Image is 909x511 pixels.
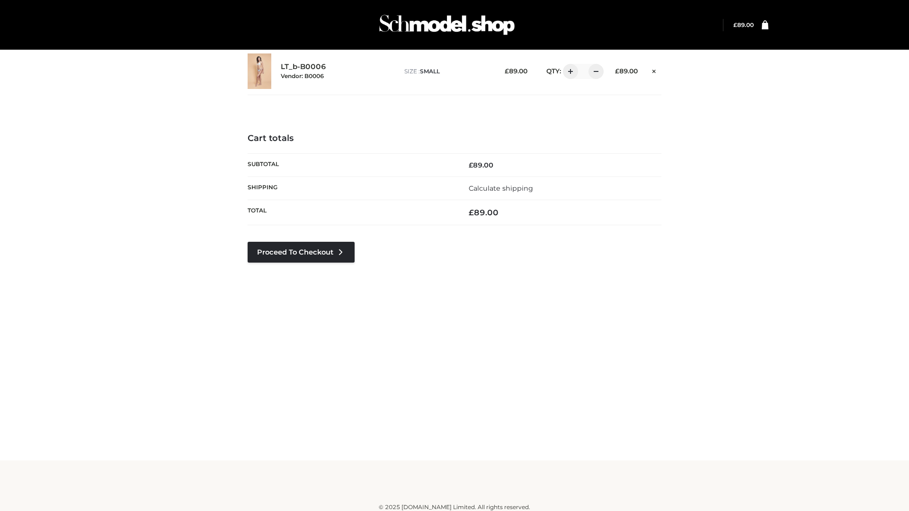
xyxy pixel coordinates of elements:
img: Schmodel Admin 964 [376,6,518,44]
th: Total [248,200,454,225]
th: Subtotal [248,153,454,176]
span: £ [469,161,473,169]
bdi: 89.00 [505,67,527,75]
bdi: 89.00 [469,208,499,217]
a: Proceed to Checkout [248,242,355,263]
bdi: 89.00 [469,161,493,169]
a: £89.00 [733,21,754,28]
img: LT_b-B0006 - SMALL [248,53,271,89]
span: £ [733,21,737,28]
bdi: 89.00 [615,67,638,75]
span: £ [469,208,474,217]
p: size : [404,67,490,76]
span: £ [505,67,509,75]
span: SMALL [420,68,440,75]
small: Vendor: B0006 [281,72,324,79]
a: Calculate shipping [469,184,533,193]
h4: Cart totals [248,133,661,144]
bdi: 89.00 [733,21,754,28]
a: LT_b-B0006 [281,62,326,71]
div: QTY: [537,64,600,79]
th: Shipping [248,176,454,200]
span: £ [615,67,619,75]
a: Remove this item [647,64,661,76]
